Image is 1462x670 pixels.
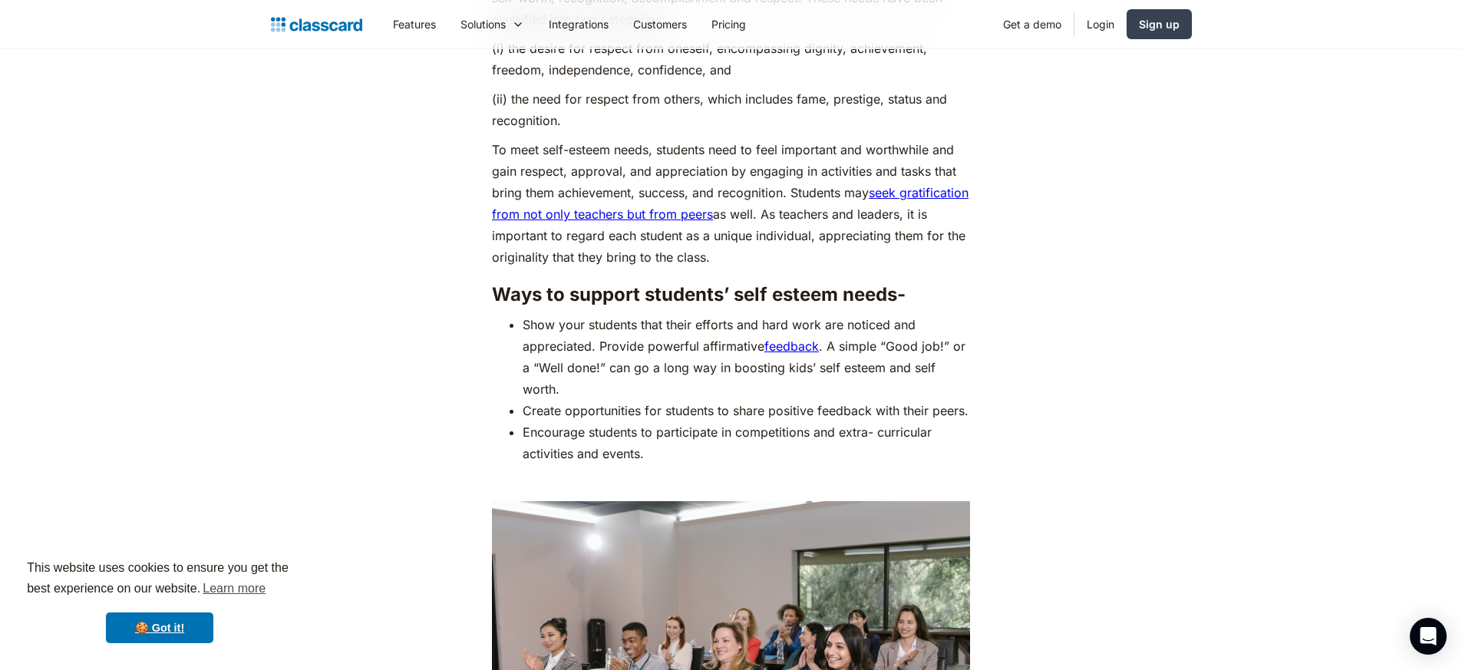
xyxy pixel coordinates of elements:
[1410,618,1447,655] div: Open Intercom Messenger
[492,472,970,493] p: ‍
[27,559,292,600] span: This website uses cookies to ensure you get the best experience on our website.
[1139,16,1180,32] div: Sign up
[448,7,536,41] div: Solutions
[523,421,970,464] li: Encourage students to participate in competitions and extra- curricular activities and events.
[460,16,506,32] div: Solutions
[381,7,448,41] a: Features
[492,88,970,131] p: (ii) the need for respect from others, which includes fame, prestige, status and recognition.
[492,38,970,81] p: (i) the desire for respect from oneself, encompassing dignity, achievement, freedom, independence...
[764,338,819,354] a: feedback
[523,400,970,421] li: Create opportunities for students to share positive feedback with their peers.
[1074,7,1127,41] a: Login
[536,7,621,41] a: Integrations
[492,283,970,306] h3: Ways to support students’ self esteem needs-
[106,612,213,643] a: dismiss cookie message
[523,314,970,400] li: Show your students that their efforts and hard work are noticed and appreciated. Provide powerful...
[699,7,758,41] a: Pricing
[621,7,699,41] a: Customers
[200,577,268,600] a: learn more about cookies
[12,544,307,658] div: cookieconsent
[991,7,1074,41] a: Get a demo
[492,139,970,268] p: To meet self-esteem needs, students need to feel important and worthwhile and gain respect, appro...
[271,14,362,35] a: home
[1127,9,1192,39] a: Sign up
